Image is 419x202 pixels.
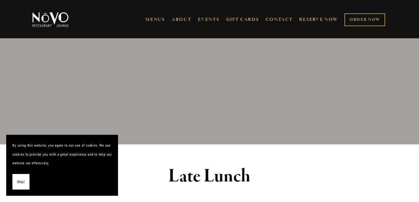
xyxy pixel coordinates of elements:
[171,16,192,23] a: ABOUT
[31,12,70,27] img: Novo Restaurant &amp; Lounge
[299,14,338,26] a: RESERVE NOW
[12,174,30,190] button: Okay!
[145,16,165,23] a: MENUS
[266,14,293,26] a: CONTACT
[344,13,385,26] a: ORDER NOW
[168,164,251,188] strong: Late Lunch
[12,141,112,168] p: By using this website, you agree to our use of cookies. We use cookies to provide you with a grea...
[198,16,219,23] a: EVENTS
[17,177,25,186] span: Okay!
[6,135,118,196] section: Cookie banner
[226,14,259,26] a: GIFT CARDS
